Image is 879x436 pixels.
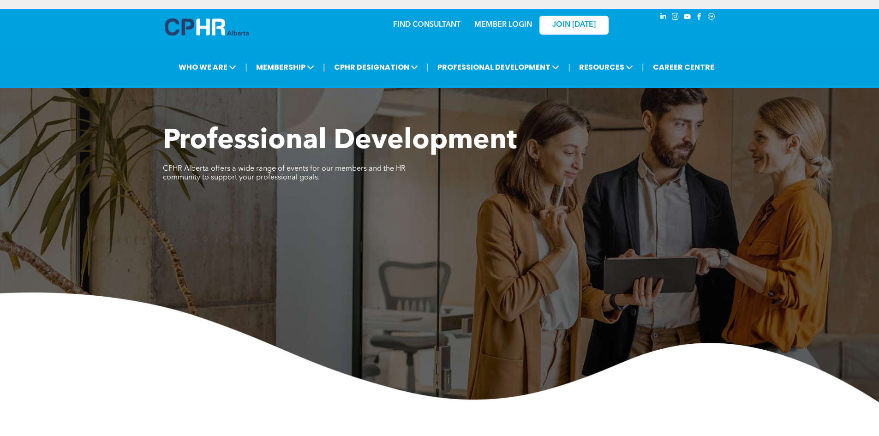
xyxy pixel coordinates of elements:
[552,21,596,30] span: JOIN [DATE]
[435,59,562,76] span: PROFESSIONAL DEVELOPMENT
[163,127,517,155] span: Professional Development
[474,21,532,29] a: MEMBER LOGIN
[176,59,239,76] span: WHO WE ARE
[427,58,429,77] li: |
[568,58,570,77] li: |
[393,21,460,29] a: FIND CONSULTANT
[650,59,717,76] a: CAREER CENTRE
[642,58,644,77] li: |
[658,12,669,24] a: linkedin
[670,12,681,24] a: instagram
[245,58,247,77] li: |
[706,12,717,24] a: Social network
[539,16,609,35] a: JOIN [DATE]
[694,12,705,24] a: facebook
[165,18,249,36] img: A blue and white logo for cp alberta
[331,59,421,76] span: CPHR DESIGNATION
[323,58,325,77] li: |
[682,12,693,24] a: youtube
[163,165,406,181] span: CPHR Alberta offers a wide range of events for our members and the HR community to support your p...
[576,59,636,76] span: RESOURCES
[253,59,317,76] span: MEMBERSHIP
